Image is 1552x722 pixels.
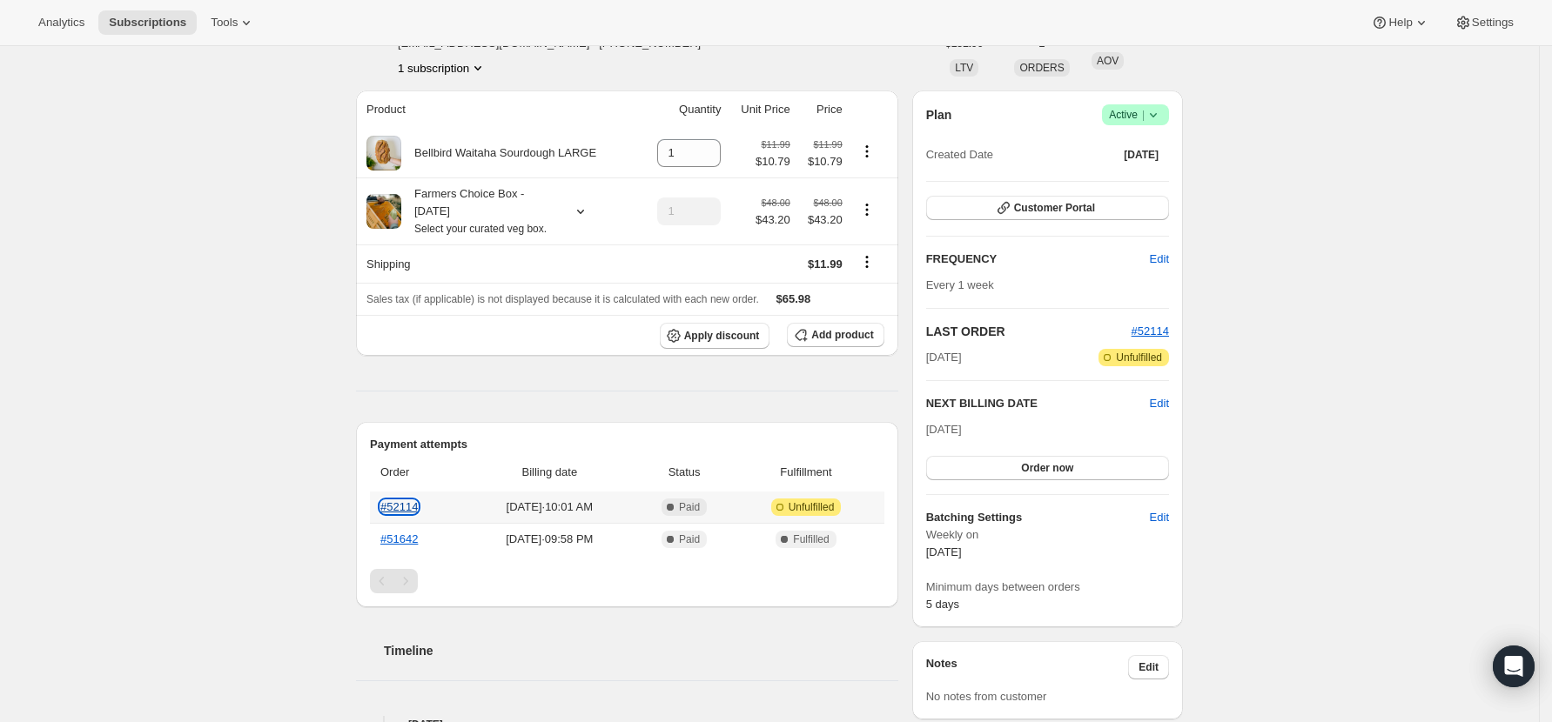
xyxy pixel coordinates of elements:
span: $10.79 [801,153,843,170]
small: $11.99 [814,139,843,150]
th: Price [796,90,848,129]
span: [DATE] [926,545,962,558]
button: Add product [787,323,883,347]
span: No notes from customer [926,690,1047,703]
span: Tools [211,16,238,30]
button: Edit [1150,395,1169,412]
span: $43.20 [801,211,843,229]
button: Analytics [28,10,95,35]
span: Fulfilled [793,532,829,546]
span: Customer Portal [1014,201,1095,215]
a: #52114 [1132,324,1169,338]
span: Unfulfilled [1116,351,1162,364]
span: Created Date [926,146,993,164]
h2: Timeline [384,642,898,659]
span: Paid [679,500,700,514]
h2: LAST ORDER [926,323,1132,340]
span: Paid [679,532,700,546]
span: [DATE] [926,423,962,436]
img: product img [366,194,401,229]
span: | [1142,108,1145,122]
nav: Pagination [370,569,884,593]
span: Status [641,464,728,481]
span: Every 1 week [926,278,994,291]
span: Help [1388,16,1412,30]
span: $11.99 [808,257,843,271]
span: Weekly on [926,526,1169,544]
span: Edit [1139,660,1159,674]
h2: Plan [926,106,952,124]
button: Edit [1139,245,1179,273]
button: Apply discount [660,323,770,349]
button: Settings [1444,10,1524,35]
span: Active [1109,106,1162,124]
a: #52114 [380,500,418,513]
span: LTV [955,62,973,74]
span: AOV [1097,55,1119,67]
div: Farmers Choice Box - [DATE] [401,185,558,237]
span: [DATE] [1124,148,1159,162]
small: $48.00 [814,197,843,208]
button: Product actions [853,200,881,219]
span: Edit [1150,251,1169,268]
span: $43.20 [756,211,790,229]
th: Quantity [641,90,727,129]
h2: Payment attempts [370,436,884,453]
span: Edit [1150,509,1169,526]
span: Add product [811,328,873,342]
small: Select your curated veg box. [414,223,547,235]
h6: Batching Settings [926,509,1150,526]
button: Product actions [853,142,881,161]
th: Shipping [356,244,641,283]
small: $48.00 [762,197,790,208]
img: product img [366,136,401,170]
button: Tools [200,10,265,35]
span: [DATE] [926,349,962,366]
button: Customer Portal [926,196,1169,220]
span: Apply discount [684,329,760,343]
button: Shipping actions [853,252,881,271]
span: 5 days [926,598,959,611]
span: Billing date [469,464,630,481]
span: [DATE] · 10:01 AM [469,498,630,516]
span: [DATE] · 09:58 PM [469,531,630,548]
button: Subscriptions [98,10,197,35]
button: Edit [1139,504,1179,531]
span: Analytics [38,16,84,30]
th: Order [370,453,464,491]
th: Product [356,90,641,129]
h3: Notes [926,655,1129,679]
div: Bellbird Waitaha Sourdough LARGE [401,144,596,162]
div: Open Intercom Messenger [1493,645,1535,687]
button: Product actions [398,59,487,77]
span: Order now [1021,461,1073,475]
span: Sales tax (if applicable) is not displayed because it is calculated with each new order. [366,293,759,305]
button: Edit [1128,655,1169,679]
h2: NEXT BILLING DATE [926,395,1150,412]
span: $65.98 [776,292,811,305]
button: Order now [926,456,1169,480]
span: Fulfillment [738,464,873,481]
span: $10.79 [756,153,790,170]
span: Subscriptions [109,16,186,30]
span: Minimum days between orders [926,578,1169,596]
span: Settings [1472,16,1514,30]
span: ORDERS [1019,62,1064,74]
button: Help [1361,10,1440,35]
span: Unfulfilled [789,500,835,514]
a: #51642 [380,532,418,545]
th: Unit Price [726,90,795,129]
button: [DATE] [1113,143,1169,167]
h2: FREQUENCY [926,251,1150,268]
small: $11.99 [762,139,790,150]
button: #52114 [1132,323,1169,340]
